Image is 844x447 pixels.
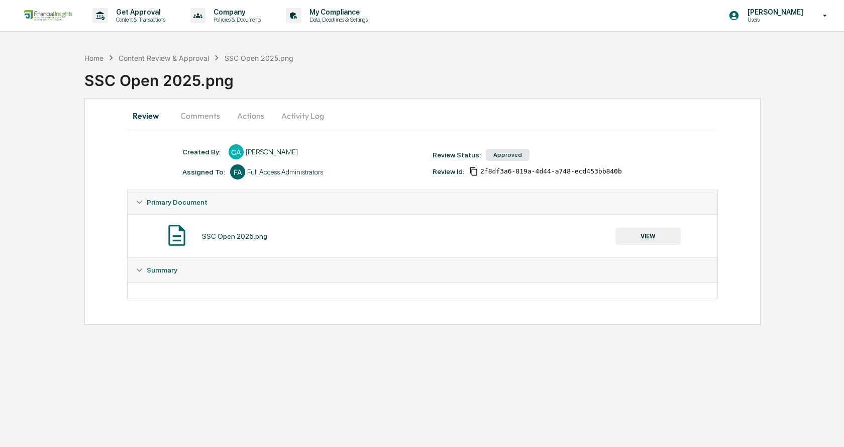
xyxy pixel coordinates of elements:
[228,104,273,128] button: Actions
[301,8,373,16] p: My Compliance
[740,8,808,16] p: [PERSON_NAME]
[225,54,293,62] div: SSC Open 2025.png
[246,148,298,156] div: [PERSON_NAME]
[202,232,267,240] div: SSC Open 2025.png
[229,144,244,159] div: CA
[230,164,245,180] div: FA
[205,8,266,16] p: Company
[433,151,481,159] div: Review Status:
[182,168,225,176] div: Assigned To:
[615,228,681,245] button: VIEW
[128,282,717,299] div: Summary
[480,167,622,175] span: 2f8df3a6-819a-4d44-a748-ecd453bb840b
[486,149,530,161] div: Approved
[84,63,844,90] div: SSC Open 2025.png
[128,214,717,257] div: Primary Document
[164,223,189,248] img: Document Icon
[247,168,323,176] div: Full Access Administrators
[24,10,72,21] img: logo
[469,167,478,176] span: Copy Id
[127,104,718,128] div: secondary tabs example
[128,190,717,214] div: Primary Document
[205,16,266,23] p: Policies & Documents
[84,54,103,62] div: Home
[740,16,808,23] p: Users
[147,266,177,274] span: Summary
[127,104,172,128] button: Review
[108,8,170,16] p: Get Approval
[147,198,207,206] span: Primary Document
[108,16,170,23] p: Content & Transactions
[128,258,717,282] div: Summary
[433,167,464,175] div: Review Id:
[172,104,228,128] button: Comments
[273,104,332,128] button: Activity Log
[119,54,209,62] div: Content Review & Approval
[182,148,224,156] div: Created By: ‎ ‎
[301,16,373,23] p: Data, Deadlines & Settings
